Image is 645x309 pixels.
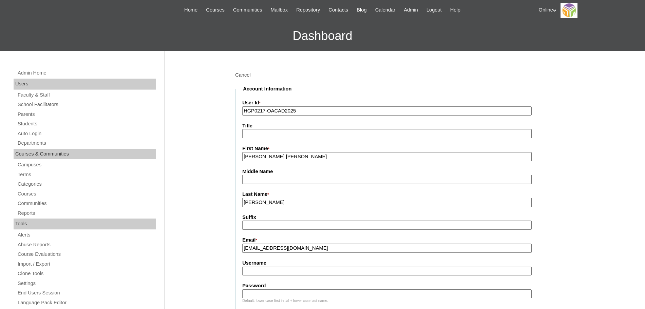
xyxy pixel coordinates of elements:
a: Home [181,6,201,14]
a: Course Evaluations [17,250,156,259]
a: Auto Login [17,129,156,138]
a: Language Pack Editor [17,298,156,307]
a: Import / Export [17,260,156,268]
a: Abuse Reports [17,241,156,249]
label: Title [242,122,564,129]
span: Mailbox [271,6,288,14]
a: Repository [293,6,323,14]
label: Username [242,260,564,267]
span: Courses [206,6,225,14]
span: Help [450,6,460,14]
span: Calendar [375,6,395,14]
a: Courses [17,190,156,198]
div: Users [14,79,156,89]
a: School Facilitators [17,100,156,109]
span: Home [184,6,197,14]
a: Contacts [325,6,352,14]
a: Terms [17,170,156,179]
label: Email [242,236,564,244]
span: Repository [296,6,320,14]
a: Admin Home [17,69,156,77]
a: Categories [17,180,156,188]
a: Departments [17,139,156,147]
div: Courses & Communities [14,149,156,160]
div: Online [539,3,639,18]
a: Parents [17,110,156,119]
label: Last Name [242,191,564,198]
a: Mailbox [267,6,291,14]
label: Password [242,282,564,289]
a: Blog [353,6,370,14]
a: Students [17,120,156,128]
img: Online Academy [561,3,577,18]
h3: Dashboard [3,21,642,51]
a: Faculty & Staff [17,91,156,99]
span: Admin [404,6,418,14]
a: Campuses [17,161,156,169]
div: Default: lower case first initial + lower case last name. [242,298,564,303]
a: Admin [400,6,421,14]
label: Middle Name [242,168,564,175]
span: Blog [357,6,366,14]
a: Courses [203,6,228,14]
a: Communities [230,6,266,14]
span: Contacts [328,6,348,14]
label: First Name [242,145,564,152]
span: Logout [426,6,442,14]
label: User Id [242,99,564,107]
a: Reports [17,209,156,218]
a: End Users Session [17,289,156,297]
div: Tools [14,219,156,229]
a: Calendar [372,6,399,14]
a: Clone Tools [17,269,156,278]
a: Settings [17,279,156,288]
a: Cancel [235,72,251,78]
legend: Account Information [242,85,292,92]
a: Logout [423,6,445,14]
label: Suffix [242,214,564,221]
a: Communities [17,199,156,208]
span: Communities [233,6,262,14]
a: Help [447,6,464,14]
a: Alerts [17,231,156,239]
